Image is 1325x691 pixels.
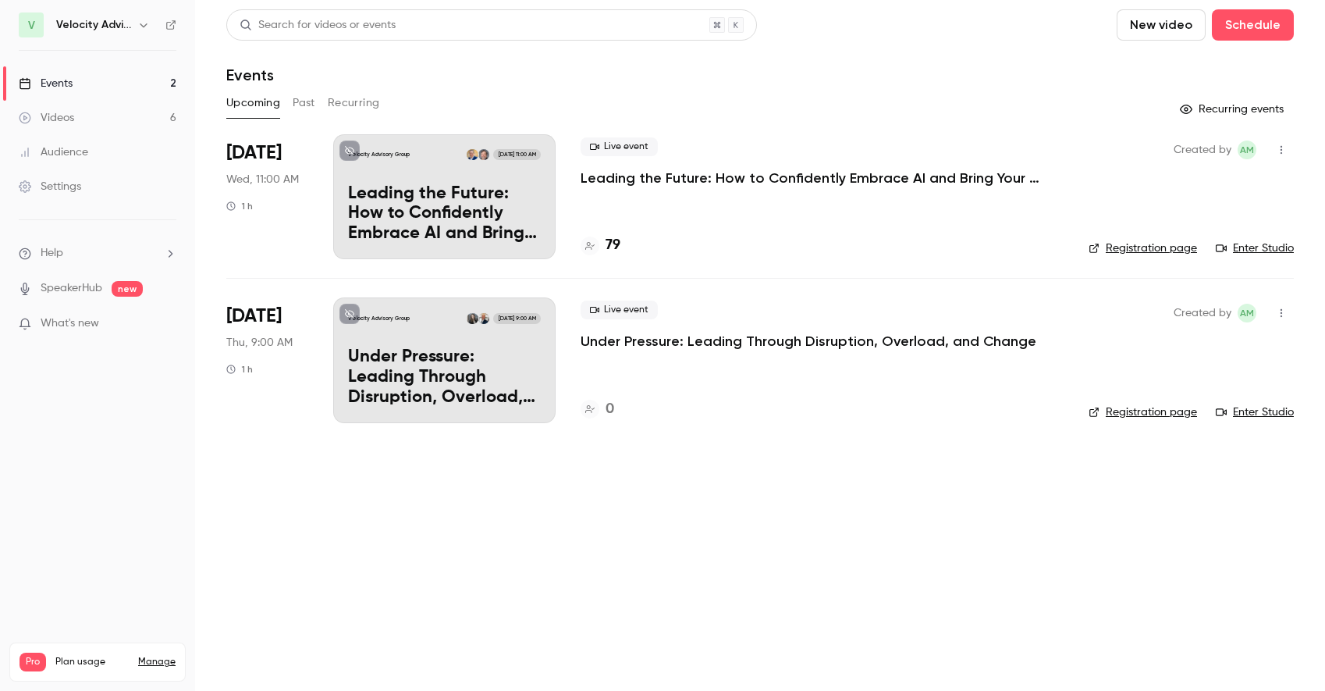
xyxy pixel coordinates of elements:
[19,179,81,194] div: Settings
[226,297,308,422] div: Aug 28 Thu, 9:00 AM (America/Denver)
[606,399,614,420] h4: 0
[493,149,540,160] span: [DATE] 11:00 AM
[1089,240,1197,256] a: Registration page
[1240,304,1254,322] span: AM
[328,91,380,116] button: Recurring
[226,66,274,84] h1: Events
[606,235,620,256] h4: 79
[240,17,396,34] div: Search for videos or events
[55,656,129,668] span: Plan usage
[467,313,478,324] img: Amanda Nichols
[226,335,293,351] span: Thu, 9:00 AM
[226,141,282,166] span: [DATE]
[581,301,658,319] span: Live event
[1212,9,1294,41] button: Schedule
[333,134,556,259] a: Velocity Advisory GroupWes BoggsDan Silvert[DATE] 11:00 AMLeading the Future: How to Confidently ...
[41,315,99,332] span: What's new
[226,304,282,329] span: [DATE]
[112,281,143,297] span: new
[41,245,63,262] span: Help
[158,317,176,331] iframe: Noticeable Trigger
[56,17,131,33] h6: Velocity Advisory Group
[226,200,253,212] div: 1 h
[1117,9,1206,41] button: New video
[1238,141,1256,159] span: Abbie Mood
[1089,404,1197,420] a: Registration page
[581,399,614,420] a: 0
[19,110,74,126] div: Videos
[226,363,253,376] div: 1 h
[581,235,620,256] a: 79
[333,297,556,422] a: Velocity Advisory GroupChristian NielsonAmanda Nichols[DATE] 9:00 AMUnder Pressure: Leading Throu...
[293,91,315,116] button: Past
[19,144,88,160] div: Audience
[348,151,410,159] p: Velocity Advisory Group
[226,91,280,116] button: Upcoming
[1173,97,1294,122] button: Recurring events
[1174,141,1231,159] span: Created by
[348,315,410,322] p: Velocity Advisory Group
[41,280,102,297] a: SpeakerHub
[138,656,176,668] a: Manage
[478,313,489,324] img: Christian Nielson
[581,332,1036,351] a: Under Pressure: Leading Through Disruption, Overload, and Change
[1238,304,1256,322] span: Abbie Mood
[28,17,35,34] span: V
[1216,240,1294,256] a: Enter Studio
[1174,304,1231,322] span: Created by
[20,653,46,671] span: Pro
[1216,404,1294,420] a: Enter Studio
[581,137,658,156] span: Live event
[348,347,541,408] p: Under Pressure: Leading Through Disruption, Overload, and Change
[19,245,176,262] li: help-dropdown-opener
[493,313,540,324] span: [DATE] 9:00 AM
[467,149,478,160] img: Dan Silvert
[19,76,73,91] div: Events
[581,169,1049,187] a: Leading the Future: How to Confidently Embrace AI and Bring Your Team Along
[348,184,541,244] p: Leading the Future: How to Confidently Embrace AI and Bring Your Team Along
[226,134,308,259] div: Aug 20 Wed, 11:00 AM (America/Denver)
[478,149,489,160] img: Wes Boggs
[226,172,299,187] span: Wed, 11:00 AM
[1240,141,1254,159] span: AM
